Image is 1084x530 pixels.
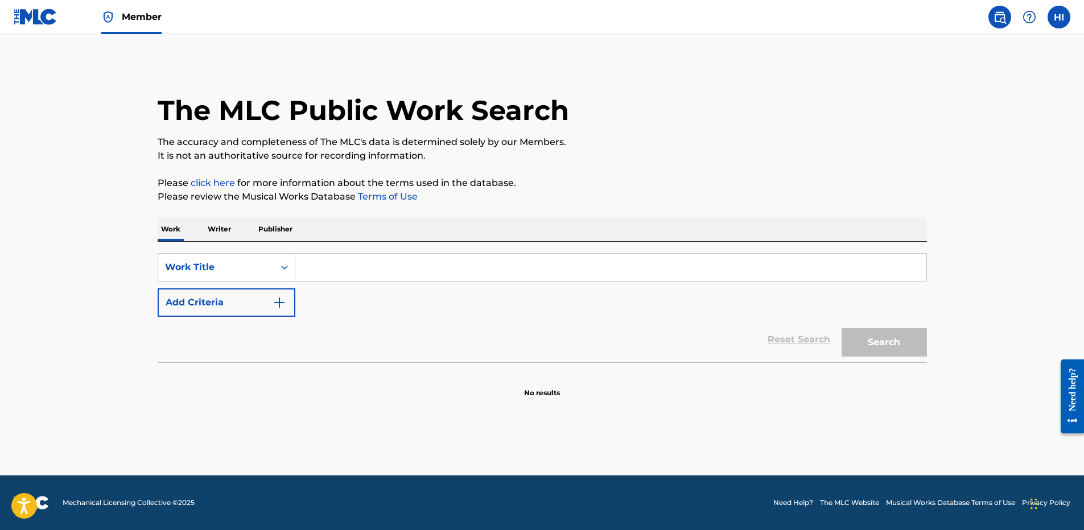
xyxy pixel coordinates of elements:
a: The MLC Website [820,498,879,508]
p: It is not an authoritative source for recording information. [158,149,927,163]
a: Public Search [988,6,1011,28]
div: Drag [1031,487,1037,521]
p: Please for more information about the terms used in the database. [158,176,927,190]
img: Top Rightsholder [101,10,115,24]
a: Privacy Policy [1022,498,1070,508]
a: Need Help? [773,498,813,508]
p: Writer [204,217,234,241]
img: search [993,10,1007,24]
form: Search Form [158,253,927,362]
button: Add Criteria [158,288,295,317]
p: The accuracy and completeness of The MLC's data is determined solely by our Members. [158,135,927,149]
iframe: Chat Widget [1027,475,1084,530]
a: Musical Works Database Terms of Use [886,498,1015,508]
img: 9d2ae6d4665cec9f34b9.svg [273,296,286,309]
a: click here [191,177,235,188]
span: Mechanical Licensing Collective © 2025 [63,498,195,508]
h1: The MLC Public Work Search [158,93,569,127]
p: No results [524,374,560,398]
p: Please review the Musical Works Database [158,190,927,204]
img: help [1023,10,1036,24]
p: Publisher [255,217,296,241]
div: Work Title [165,260,267,274]
span: Member [122,10,162,23]
img: logo [14,496,49,510]
div: Help [1018,6,1041,28]
iframe: Resource Center [1052,350,1084,442]
img: MLC Logo [14,9,57,25]
p: Work [158,217,184,241]
div: User Menu [1048,6,1070,28]
a: Terms of Use [356,191,418,202]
